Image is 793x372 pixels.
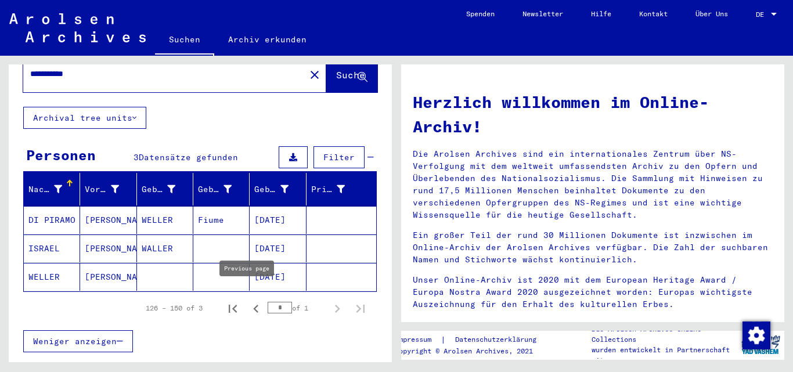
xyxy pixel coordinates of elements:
[198,180,249,198] div: Geburt‏
[244,297,268,320] button: Previous page
[250,263,306,291] mat-cell: [DATE]
[311,180,362,198] div: Prisoner #
[28,180,80,198] div: Nachname
[142,180,193,198] div: Geburtsname
[742,321,770,349] div: Zustimmung ändern
[303,63,326,86] button: Clear
[313,146,365,168] button: Filter
[311,183,345,196] div: Prisoner #
[413,148,773,221] p: Die Arolsen Archives sind ein internationales Zentrum über NS-Verfolgung mit dem weltweit umfasse...
[137,173,193,205] mat-header-cell: Geburtsname
[395,334,441,346] a: Impressum
[139,152,238,162] span: Datensätze gefunden
[254,183,288,196] div: Geburtsdatum
[268,302,326,313] div: of 1
[198,183,232,196] div: Geburt‏
[146,303,203,313] div: 126 – 150 of 3
[221,297,244,320] button: First page
[254,180,305,198] div: Geburtsdatum
[326,56,377,92] button: Suche
[250,234,306,262] mat-cell: [DATE]
[214,26,320,53] a: Archiv erkunden
[134,152,139,162] span: 3
[250,206,306,234] mat-cell: [DATE]
[326,297,349,320] button: Next page
[742,322,770,349] img: Zustimmung ändern
[193,173,250,205] mat-header-cell: Geburt‏
[142,183,175,196] div: Geburtsname
[592,324,737,345] p: Die Arolsen Archives Online-Collections
[24,173,80,205] mat-header-cell: Nachname
[9,13,146,42] img: Arolsen_neg.svg
[349,297,372,320] button: Last page
[24,234,80,262] mat-cell: ISRAEL
[26,145,96,165] div: Personen
[23,330,133,352] button: Weniger anzeigen
[80,173,136,205] mat-header-cell: Vorname
[250,173,306,205] mat-header-cell: Geburtsdatum
[80,234,136,262] mat-cell: [PERSON_NAME]
[28,183,62,196] div: Nachname
[155,26,214,56] a: Suchen
[24,263,80,291] mat-cell: WELLER
[413,229,773,266] p: Ein großer Teil der rund 30 Millionen Dokumente ist inzwischen im Online-Archiv der Arolsen Archi...
[85,183,118,196] div: Vorname
[395,334,550,346] div: |
[85,180,136,198] div: Vorname
[336,69,365,81] span: Suche
[446,334,550,346] a: Datenschutzerklärung
[137,206,193,234] mat-cell: WELLER
[24,206,80,234] mat-cell: DI PIRAMO
[137,234,193,262] mat-cell: WALLER
[308,68,322,82] mat-icon: close
[592,345,737,366] p: wurden entwickelt in Partnerschaft mit
[739,330,783,359] img: yv_logo.png
[756,10,769,19] span: DE
[80,206,136,234] mat-cell: [PERSON_NAME]
[323,152,355,162] span: Filter
[23,107,146,129] button: Archival tree units
[193,206,250,234] mat-cell: Fiume
[307,173,376,205] mat-header-cell: Prisoner #
[413,274,773,310] p: Unser Online-Archiv ist 2020 mit dem European Heritage Award / Europa Nostra Award 2020 ausgezeic...
[413,90,773,139] h1: Herzlich willkommen im Online-Archiv!
[80,263,136,291] mat-cell: [PERSON_NAME]
[395,346,550,356] p: Copyright © Arolsen Archives, 2021
[33,336,117,346] span: Weniger anzeigen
